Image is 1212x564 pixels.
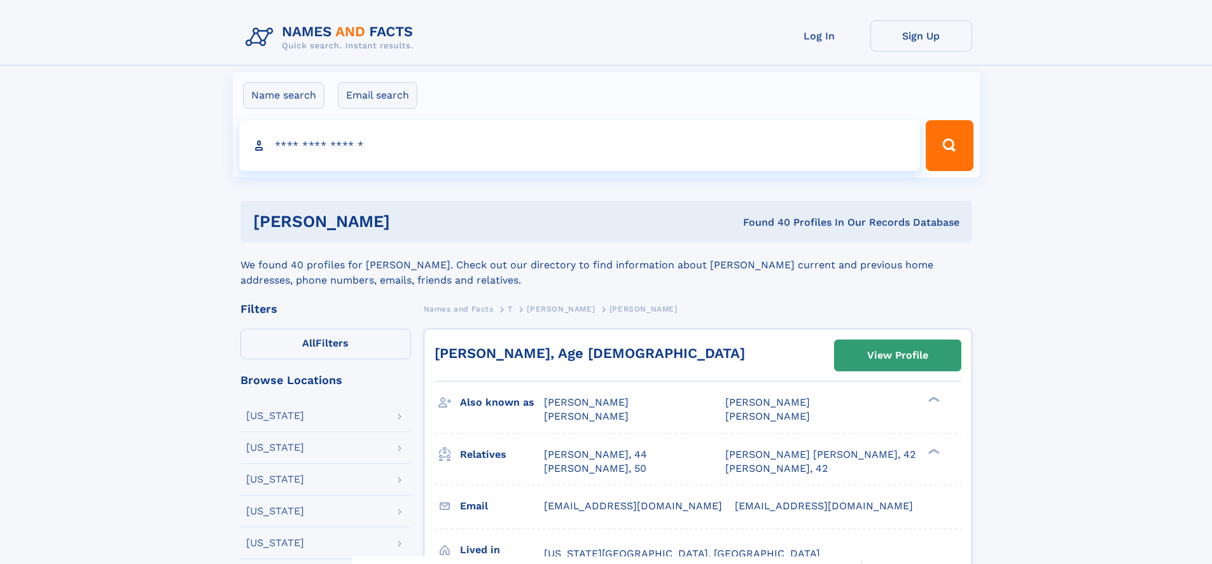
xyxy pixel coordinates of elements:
div: We found 40 profiles for [PERSON_NAME]. Check out our directory to find information about [PERSON... [240,242,972,288]
span: [PERSON_NAME] [725,396,810,408]
div: [US_STATE] [246,538,304,548]
div: [US_STATE] [246,474,304,485]
h3: Relatives [460,444,544,465]
div: [US_STATE] [246,506,304,516]
a: [PERSON_NAME], 44 [544,448,647,462]
a: [PERSON_NAME], 50 [544,462,646,476]
h1: [PERSON_NAME] [253,214,567,230]
span: [US_STATE][GEOGRAPHIC_DATA], [GEOGRAPHIC_DATA] [544,547,820,560]
div: ❯ [925,447,940,455]
a: [PERSON_NAME] [PERSON_NAME], 42 [725,448,916,462]
button: Search Button [926,120,973,171]
span: [PERSON_NAME] [609,305,678,313]
a: [PERSON_NAME], 42 [725,462,828,476]
label: Filters [240,329,411,359]
span: [EMAIL_ADDRESS][DOMAIN_NAME] [735,500,913,512]
div: View Profile [867,341,928,370]
h3: Email [460,495,544,517]
h3: Lived in [460,539,544,561]
a: View Profile [835,340,961,371]
a: T [508,301,513,317]
span: [PERSON_NAME] [527,305,595,313]
a: [PERSON_NAME], Age [DEMOGRAPHIC_DATA] [435,345,745,361]
span: [EMAIL_ADDRESS][DOMAIN_NAME] [544,500,722,512]
span: [PERSON_NAME] [544,410,629,422]
a: Names and Facts [424,301,494,317]
h3: Also known as [460,392,544,413]
div: [US_STATE] [246,443,304,453]
div: Filters [240,303,411,315]
div: Browse Locations [240,375,411,386]
a: Sign Up [870,20,972,52]
span: All [302,337,316,349]
span: [PERSON_NAME] [544,396,629,408]
label: Email search [338,82,417,109]
div: [US_STATE] [246,411,304,421]
span: [PERSON_NAME] [725,410,810,422]
div: Found 40 Profiles In Our Records Database [566,216,959,230]
img: Logo Names and Facts [240,20,424,55]
span: T [508,305,513,313]
label: Name search [243,82,324,109]
div: ❯ [925,395,940,404]
input: search input [239,120,921,171]
a: [PERSON_NAME] [527,301,595,317]
a: Log In [769,20,870,52]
